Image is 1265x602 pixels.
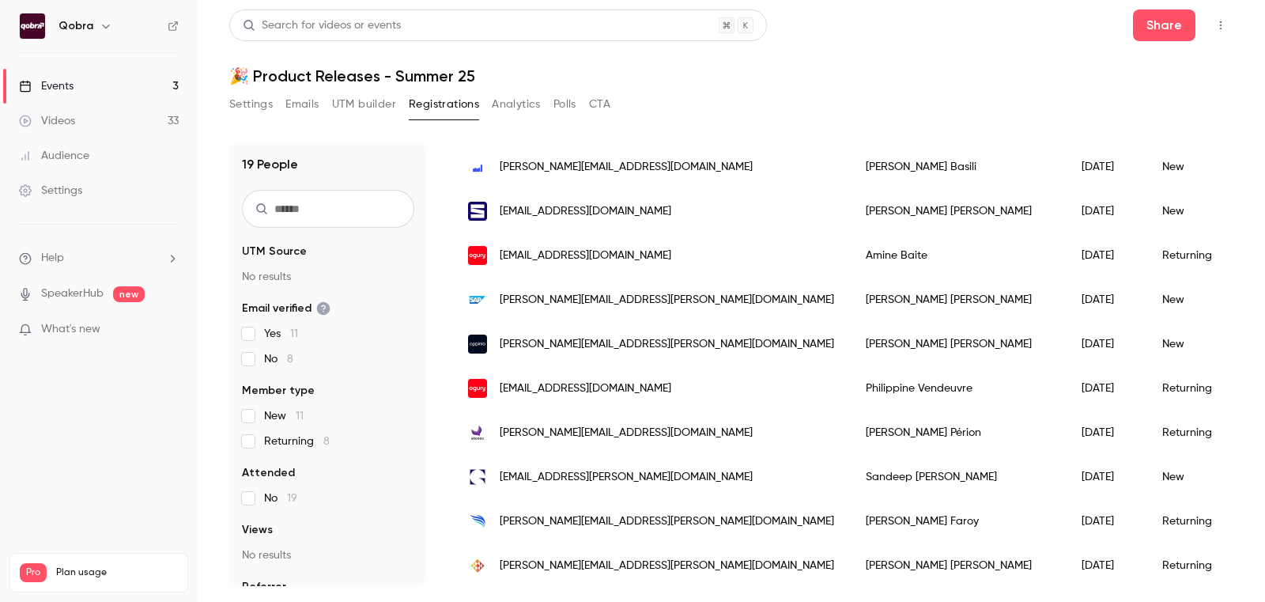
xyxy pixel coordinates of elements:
[409,92,479,117] button: Registrations
[850,543,1066,588] div: [PERSON_NAME] [PERSON_NAME]
[41,321,100,338] span: What's new
[242,547,414,563] p: No results
[264,434,330,449] span: Returning
[1146,145,1246,189] div: New
[323,436,330,447] span: 8
[553,92,576,117] button: Polls
[850,322,1066,366] div: [PERSON_NAME] [PERSON_NAME]
[264,351,293,367] span: No
[19,148,89,164] div: Audience
[1066,322,1146,366] div: [DATE]
[850,278,1066,322] div: [PERSON_NAME] [PERSON_NAME]
[242,522,273,538] span: Views
[500,558,834,574] span: [PERSON_NAME][EMAIL_ADDRESS][PERSON_NAME][DOMAIN_NAME]
[287,354,293,365] span: 8
[1146,278,1246,322] div: New
[468,246,487,265] img: ogury.co
[500,292,834,309] span: [PERSON_NAME][EMAIL_ADDRESS][PERSON_NAME][DOMAIN_NAME]
[59,18,93,34] h6: Qobra
[264,490,297,506] span: No
[500,248,671,264] span: [EMAIL_ADDRESS][DOMAIN_NAME]
[20,13,45,39] img: Qobra
[242,244,307,259] span: UTM Source
[113,286,145,302] span: new
[500,336,834,353] span: [PERSON_NAME][EMAIL_ADDRESS][PERSON_NAME][DOMAIN_NAME]
[1146,455,1246,499] div: New
[468,423,487,442] img: akeneo.com
[264,408,304,424] span: New
[1066,278,1146,322] div: [DATE]
[242,579,286,595] span: Referrer
[290,328,298,339] span: 11
[850,499,1066,543] div: [PERSON_NAME] Faroy
[1066,145,1146,189] div: [DATE]
[332,92,396,117] button: UTM builder
[850,189,1066,233] div: [PERSON_NAME] [PERSON_NAME]
[1146,233,1246,278] div: Returning
[1066,411,1146,455] div: [DATE]
[500,381,671,397] span: [EMAIL_ADDRESS][DOMAIN_NAME]
[287,493,297,504] span: 19
[296,411,304,422] span: 11
[468,202,487,221] img: sabiogroup.com
[500,513,834,530] span: [PERSON_NAME][EMAIL_ADDRESS][PERSON_NAME][DOMAIN_NAME]
[19,250,179,267] li: help-dropdown-opener
[468,157,487,176] img: fabriq.tech
[500,159,753,176] span: [PERSON_NAME][EMAIL_ADDRESS][DOMAIN_NAME]
[850,233,1066,278] div: Amine Baite
[19,78,74,94] div: Events
[1066,366,1146,411] div: [DATE]
[1066,233,1146,278] div: [DATE]
[468,556,487,575] img: mangopay.com
[1146,411,1246,455] div: Returning
[1146,366,1246,411] div: Returning
[19,183,82,199] div: Settings
[285,92,319,117] button: Emails
[500,469,753,486] span: [EMAIL_ADDRESS][PERSON_NAME][DOMAIN_NAME]
[1066,499,1146,543] div: [DATE]
[850,455,1066,499] div: Sandeep [PERSON_NAME]
[468,379,487,398] img: ogury.co
[242,155,298,174] h1: 19 People
[242,301,330,316] span: Email verified
[500,203,671,220] span: [EMAIL_ADDRESS][DOMAIN_NAME]
[468,468,487,487] img: graitec.com
[242,269,414,285] p: No results
[850,145,1066,189] div: [PERSON_NAME] Basili
[1066,543,1146,588] div: [DATE]
[229,66,1233,85] h1: 🎉 Product Releases - Summer 25
[1146,189,1246,233] div: New
[264,326,298,342] span: Yes
[1066,189,1146,233] div: [DATE]
[468,335,487,354] img: appinio.com
[19,113,75,129] div: Videos
[56,566,178,579] span: Plan usage
[492,92,541,117] button: Analytics
[850,411,1066,455] div: [PERSON_NAME] Périon
[41,286,104,302] a: SpeakerHub
[242,383,315,399] span: Member type
[242,465,295,481] span: Attended
[20,563,47,582] span: Pro
[1146,322,1246,366] div: New
[1066,455,1146,499] div: [DATE]
[41,250,64,267] span: Help
[229,92,273,117] button: Settings
[589,92,610,117] button: CTA
[1133,9,1195,41] button: Share
[850,366,1066,411] div: Philippine Vendeuvre
[468,290,487,309] img: sap.com
[1146,499,1246,543] div: Returning
[243,17,401,34] div: Search for videos or events
[500,425,753,441] span: [PERSON_NAME][EMAIL_ADDRESS][DOMAIN_NAME]
[468,512,487,531] img: cybelangel.com
[1146,543,1246,588] div: Returning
